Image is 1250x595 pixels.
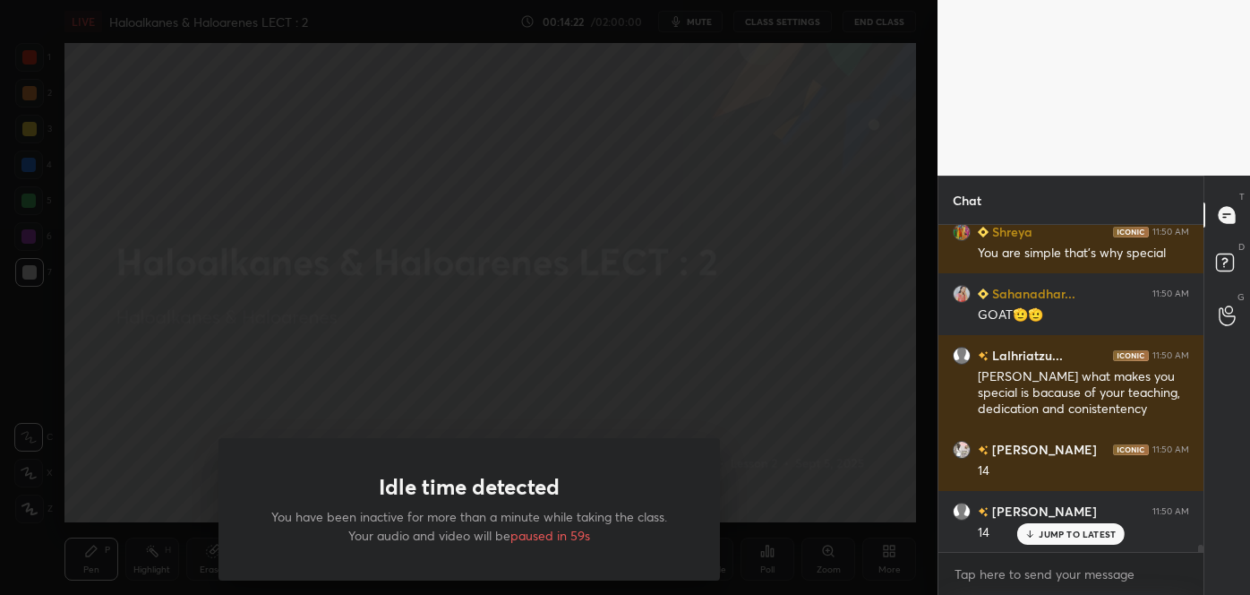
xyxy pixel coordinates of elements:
[1039,529,1116,539] p: JUMP TO LATEST
[953,285,971,303] img: b6e6678ee16f41e79a58aeb4a4fe1593.jpg
[978,351,989,361] img: no-rating-badge.077c3623.svg
[978,306,1189,324] div: GOAT🫡🫡
[1113,350,1149,361] img: iconic-dark.1390631f.png
[1152,289,1189,299] div: 11:50 AM
[938,225,1203,552] div: grid
[1152,227,1189,237] div: 11:50 AM
[978,289,989,299] img: Learner_Badge_beginner_1_8b307cf2a0.svg
[1113,444,1149,455] img: iconic-dark.1390631f.png
[989,346,1063,365] h6: Lalhriatzu...
[510,527,590,544] span: paused in 59s
[1238,240,1245,254] p: D
[989,502,1097,521] h6: [PERSON_NAME]
[978,245,1189,263] div: You are simple that's why special
[953,441,971,459] img: 8f1b971e0a2a45ea89e370065fdccc58.jpg
[261,507,677,545] p: You have been inactive for more than a minute while taking the class. Your audio and video will be
[953,347,971,365] img: default.png
[989,440,1097,459] h6: [PERSON_NAME]
[978,368,1189,418] div: [PERSON_NAME] what makes you special is bacause of your teaching, dedication and conistentency
[989,284,1075,303] h6: Sahanadhar...
[1152,444,1189,455] div: 11:50 AM
[1237,290,1245,304] p: G
[938,177,996,224] p: Chat
[1239,190,1245,203] p: T
[953,223,971,241] img: 220c230b0b3e4fd6810c5f32f06646b1.jpg
[978,227,989,237] img: Learner_Badge_beginner_1_8b307cf2a0.svg
[978,462,1189,480] div: 14
[1152,506,1189,517] div: 11:50 AM
[1152,350,1189,361] div: 11:50 AM
[953,503,971,521] img: default.png
[989,222,1032,241] h6: Shreya
[1113,227,1149,237] img: iconic-dark.1390631f.png
[978,445,989,455] img: no-rating-badge.077c3623.svg
[978,507,989,517] img: no-rating-badge.077c3623.svg
[978,524,1189,542] div: 14
[379,474,560,500] h1: Idle time detected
